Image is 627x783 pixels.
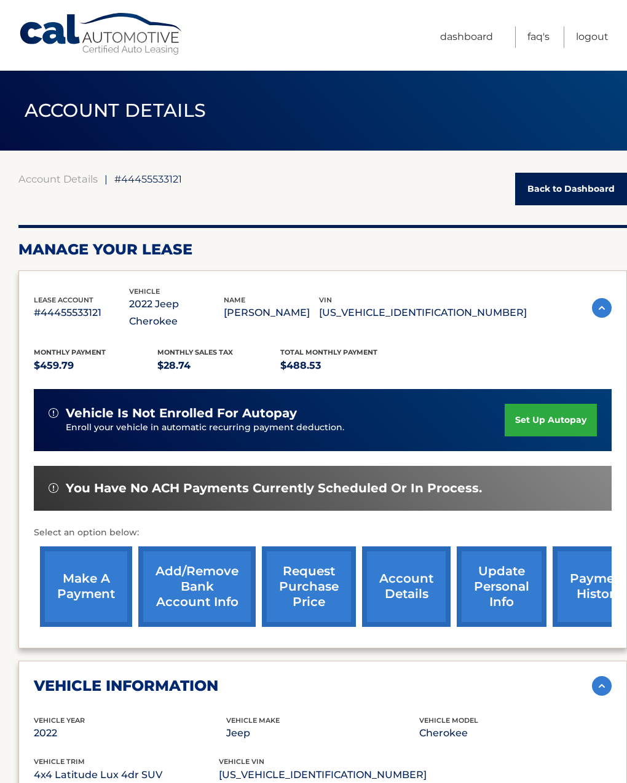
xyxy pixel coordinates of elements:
[40,546,132,627] a: make a payment
[280,348,377,356] span: Total Monthly Payment
[592,676,612,696] img: accordion-active.svg
[527,26,550,48] a: FAQ's
[576,26,609,48] a: Logout
[25,99,207,122] span: ACCOUNT DETAILS
[66,481,482,496] span: You have no ACH payments currently scheduled or in process.
[592,298,612,318] img: accordion-active.svg
[157,348,233,356] span: Monthly sales Tax
[319,304,527,321] p: [US_VEHICLE_IDENTIFICATION_NUMBER]
[66,421,505,435] p: Enroll your vehicle in automatic recurring payment deduction.
[18,173,98,185] a: Account Details
[262,546,356,627] a: request purchase price
[34,525,612,540] p: Select an option below:
[157,357,281,374] p: $28.74
[440,26,493,48] a: Dashboard
[226,716,280,725] span: vehicle make
[138,546,256,627] a: Add/Remove bank account info
[226,725,419,742] p: Jeep
[34,357,157,374] p: $459.79
[505,404,597,436] a: set up autopay
[457,546,546,627] a: update personal info
[219,757,264,766] span: vehicle vin
[129,296,224,330] p: 2022 Jeep Cherokee
[280,357,404,374] p: $488.53
[419,725,612,742] p: Cherokee
[66,406,297,421] span: vehicle is not enrolled for autopay
[114,173,182,185] span: #44455533121
[34,725,226,742] p: 2022
[49,483,58,493] img: alert-white.svg
[515,173,627,205] a: Back to Dashboard
[34,304,129,321] p: #44455533121
[129,287,160,296] span: vehicle
[18,12,184,56] a: Cal Automotive
[34,348,106,356] span: Monthly Payment
[224,304,319,321] p: [PERSON_NAME]
[34,296,93,304] span: lease account
[34,677,218,695] h2: vehicle information
[224,296,245,304] span: name
[49,408,58,418] img: alert-white.svg
[419,716,478,725] span: vehicle model
[104,173,108,185] span: |
[34,757,85,766] span: vehicle trim
[18,240,627,259] h2: Manage Your Lease
[34,716,85,725] span: vehicle Year
[362,546,451,627] a: account details
[319,296,332,304] span: vin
